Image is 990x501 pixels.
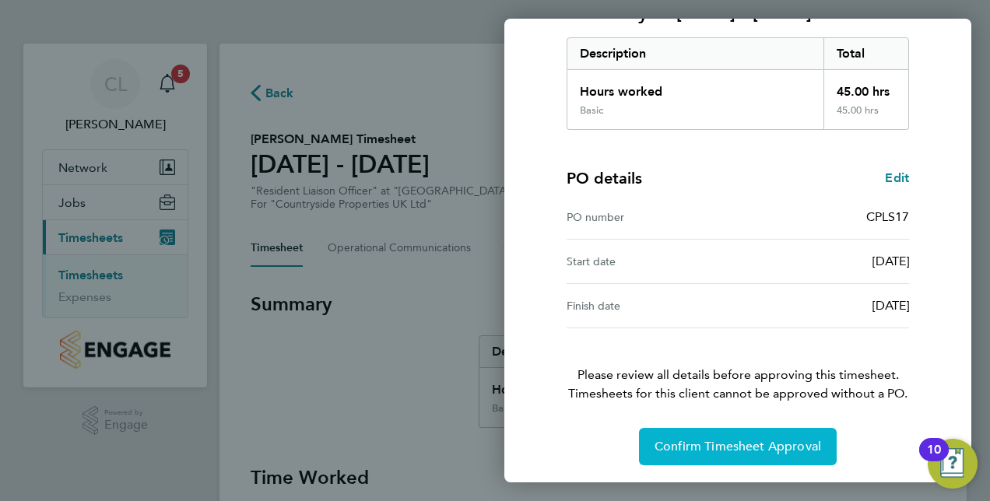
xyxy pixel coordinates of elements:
div: Hours worked [567,70,823,104]
div: 10 [927,450,941,470]
span: CPLS17 [866,209,909,224]
p: Please review all details before approving this timesheet. [548,328,928,403]
div: [DATE] [738,252,909,271]
div: Total [823,38,909,69]
h4: PO details [567,167,642,189]
div: Finish date [567,296,738,315]
div: PO number [567,208,738,226]
div: [DATE] [738,296,909,315]
span: Timesheets for this client cannot be approved without a PO. [548,384,928,403]
button: Confirm Timesheet Approval [639,428,837,465]
div: 45.00 hrs [823,70,909,104]
button: Open Resource Center, 10 new notifications [928,439,978,489]
span: Confirm Timesheet Approval [655,439,821,454]
a: Edit [885,169,909,187]
div: Start date [567,252,738,271]
div: 45.00 hrs [823,104,909,129]
div: Description [567,38,823,69]
div: Basic [580,104,603,117]
span: Edit [885,170,909,185]
div: Summary of 22 - 28 Sep 2025 [567,37,909,130]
